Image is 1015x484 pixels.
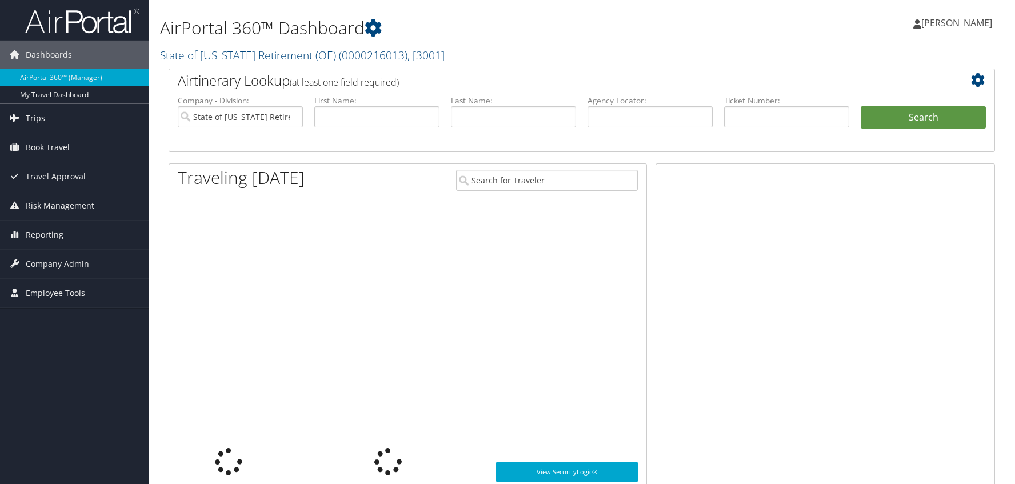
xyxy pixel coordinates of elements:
span: , [ 3001 ] [407,47,445,63]
span: Travel Approval [26,162,86,191]
h1: Traveling [DATE] [178,166,305,190]
h1: AirPortal 360™ Dashboard [160,16,722,40]
span: Employee Tools [26,279,85,307]
a: View SecurityLogic® [496,462,638,482]
a: [PERSON_NAME] [913,6,1004,40]
button: Search [861,106,986,129]
span: Risk Management [26,191,94,220]
label: Company - Division: [178,95,303,106]
span: [PERSON_NAME] [921,17,992,29]
span: ( 0000216013 ) [339,47,407,63]
label: Last Name: [451,95,576,106]
img: airportal-logo.png [25,7,139,34]
span: Book Travel [26,133,70,162]
label: Ticket Number: [724,95,849,106]
span: (at least one field required) [290,76,399,89]
label: Agency Locator: [588,95,713,106]
label: First Name: [314,95,439,106]
span: Reporting [26,221,63,249]
span: Company Admin [26,250,89,278]
a: State of [US_STATE] Retirement (OE) [160,47,445,63]
span: Trips [26,104,45,133]
span: Dashboards [26,41,72,69]
h2: Airtinerary Lookup [178,71,917,90]
input: Search for Traveler [456,170,638,191]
